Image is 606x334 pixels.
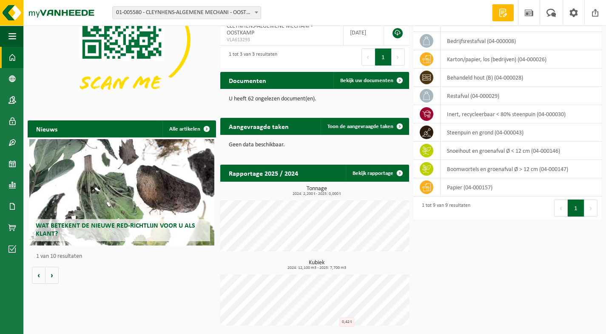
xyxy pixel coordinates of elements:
span: 01-005580 - CLEYNHENS-ALGEMENE MECHANI - OOSTKAMP [113,7,261,19]
a: Wat betekent de nieuwe RED-richtlijn voor u als klant? [29,139,214,246]
td: [DATE] [344,20,384,46]
button: Volgende [46,267,59,284]
td: boomwortels en groenafval Ø > 12 cm (04-000147) [441,160,602,178]
p: Geen data beschikbaar. [229,142,400,148]
button: Vorige [32,267,46,284]
div: 1 tot 3 van 3 resultaten [225,48,277,66]
a: Alle artikelen [162,120,215,137]
button: 1 [568,200,584,217]
h3: Kubiek [225,260,409,270]
button: Previous [554,200,568,217]
p: U heeft 62 ongelezen document(en). [229,96,400,102]
td: papier (04-000157) [441,178,602,197]
a: Bekijk rapportage [346,165,408,182]
span: CLEYNHENS-ALGEMENE MECHANI - OOSTKAMP [227,23,313,36]
h2: Nieuws [28,120,66,137]
span: 2024: 2,200 t - 2025: 0,000 t [225,192,409,196]
td: karton/papier, los (bedrijven) (04-000026) [441,50,602,69]
button: Next [584,200,597,217]
p: 1 van 10 resultaten [36,254,212,260]
td: behandeld hout (B) (04-000028) [441,69,602,87]
span: Bekijk uw documenten [340,78,393,83]
h2: Aangevraagde taken [220,118,297,134]
td: restafval (04-000029) [441,87,602,105]
a: Toon de aangevraagde taken [321,118,408,135]
td: snoeihout en groenafval Ø < 12 cm (04-000146) [441,142,602,160]
td: inert, recycleerbaar < 80% steenpuin (04-000030) [441,105,602,123]
h2: Documenten [220,72,275,88]
td: bedrijfsrestafval (04-000008) [441,32,602,50]
td: steenpuin en grond (04-000043) [441,123,602,142]
h2: Rapportage 2025 / 2024 [220,165,307,181]
button: 1 [375,49,392,66]
div: 0,42 t [339,317,354,327]
span: VLA613293 [227,37,337,43]
span: Wat betekent de nieuwe RED-richtlijn voor u als klant? [36,223,195,237]
span: Toon de aangevraagde taken [327,124,393,129]
h3: Tonnage [225,186,409,196]
div: 1 tot 9 van 9 resultaten [418,199,470,217]
span: 2024: 12,100 m3 - 2025: 7,700 m3 [225,266,409,270]
button: Previous [361,49,375,66]
button: Next [392,49,405,66]
span: 01-005580 - CLEYNHENS-ALGEMENE MECHANI - OOSTKAMP [112,6,261,19]
a: Bekijk uw documenten [333,72,408,89]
